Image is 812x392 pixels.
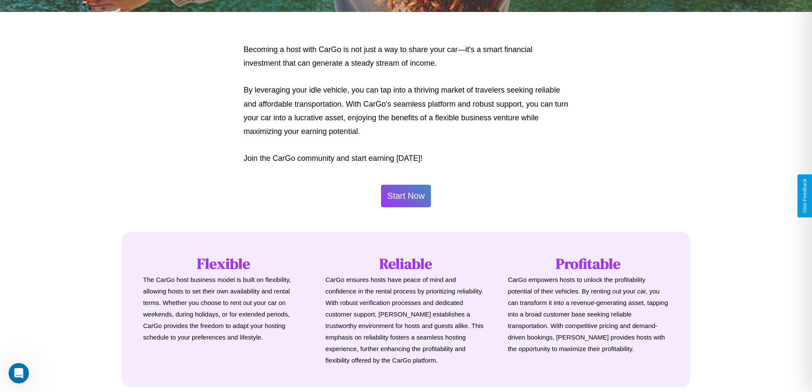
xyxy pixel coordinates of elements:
div: Give Feedback [802,179,808,213]
button: Start Now [381,185,431,207]
h1: Profitable [508,253,669,274]
iframe: Intercom live chat [9,363,29,383]
p: Join the CarGo community and start earning [DATE]! [244,151,569,165]
p: CarGo empowers hosts to unlock the profitability potential of their vehicles. By renting out your... [508,274,669,354]
p: CarGo ensures hosts have peace of mind and confidence in the rental process by prioritizing relia... [326,274,487,366]
p: The CarGo host business model is built on flexibility, allowing hosts to set their own availabili... [143,274,304,343]
h1: Flexible [143,253,304,274]
h1: Reliable [326,253,487,274]
p: Becoming a host with CarGo is not just a way to share your car—it's a smart financial investment ... [244,43,569,70]
p: By leveraging your idle vehicle, you can tap into a thriving market of travelers seeking reliable... [244,83,569,139]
